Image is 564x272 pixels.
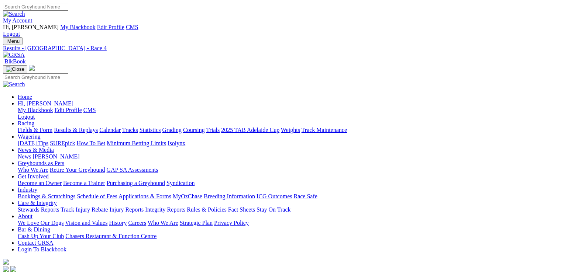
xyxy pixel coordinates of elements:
img: Close [6,66,24,72]
a: MyOzChase [173,193,202,199]
a: Rules & Policies [187,206,227,213]
a: Race Safe [293,193,317,199]
a: Cash Up Your Club [18,233,64,239]
a: Schedule of Fees [77,193,117,199]
a: Stewards Reports [18,206,59,213]
a: Careers [128,220,146,226]
a: CMS [126,24,138,30]
img: Search [3,81,25,88]
a: Results - [GEOGRAPHIC_DATA] - Race 4 [3,45,556,52]
a: Strategic Plan [180,220,213,226]
a: Retire Your Greyhound [50,167,105,173]
a: BlkBook [3,58,26,64]
a: News & Media [18,147,54,153]
a: Minimum Betting Limits [107,140,166,146]
a: Chasers Restaurant & Function Centre [65,233,157,239]
a: Edit Profile [97,24,124,30]
a: Bar & Dining [18,226,50,233]
a: Purchasing a Greyhound [107,180,165,186]
a: My Blackbook [60,24,96,30]
a: Integrity Reports [145,206,185,213]
span: Menu [7,38,20,44]
a: Vision and Values [65,220,107,226]
a: Logout [3,31,20,37]
a: About [18,213,32,219]
a: Calendar [99,127,121,133]
a: Tracks [122,127,138,133]
a: Who We Are [18,167,48,173]
button: Toggle navigation [3,65,27,73]
div: Racing [18,127,556,133]
span: Hi, [PERSON_NAME] [18,100,73,107]
a: We Love Our Dogs [18,220,63,226]
a: How To Bet [77,140,106,146]
a: Privacy Policy [214,220,249,226]
a: Home [18,94,32,100]
a: CMS [83,107,96,113]
a: Grading [162,127,182,133]
a: Stay On Track [257,206,290,213]
div: Get Involved [18,180,556,186]
span: Hi, [PERSON_NAME] [3,24,59,30]
a: Greyhounds as Pets [18,160,64,166]
a: History [109,220,127,226]
a: My Account [3,17,32,24]
a: Racing [18,120,34,126]
a: Statistics [140,127,161,133]
a: ICG Outcomes [257,193,292,199]
a: Injury Reports [109,206,144,213]
a: Syndication [166,180,195,186]
a: Login To Blackbook [18,246,66,252]
a: Hi, [PERSON_NAME] [18,100,75,107]
input: Search [3,73,68,81]
a: Who We Are [148,220,178,226]
a: Contact GRSA [18,240,53,246]
a: Breeding Information [204,193,255,199]
a: Fact Sheets [228,206,255,213]
a: Bookings & Scratchings [18,193,75,199]
a: News [18,153,31,160]
a: SUREpick [50,140,75,146]
div: News & Media [18,153,556,160]
div: Industry [18,193,556,200]
a: Fields & Form [18,127,52,133]
div: Hi, [PERSON_NAME] [18,107,556,120]
a: [DATE] Tips [18,140,48,146]
a: Coursing [183,127,205,133]
a: Applications & Forms [118,193,171,199]
a: Logout [18,114,35,120]
a: Industry [18,186,37,193]
img: GRSA [3,52,25,58]
a: Get Involved [18,173,49,179]
a: Isolynx [168,140,185,146]
input: Search [3,3,68,11]
a: Edit Profile [55,107,82,113]
a: Care & Integrity [18,200,57,206]
a: Wagering [18,133,41,140]
a: [PERSON_NAME] [32,153,79,160]
img: facebook.svg [3,266,9,272]
img: twitter.svg [10,266,16,272]
span: BlkBook [4,58,26,64]
div: Care & Integrity [18,206,556,213]
a: 2025 TAB Adelaide Cup [221,127,279,133]
div: Bar & Dining [18,233,556,240]
div: About [18,220,556,226]
a: Become an Owner [18,180,62,186]
img: Search [3,11,25,17]
button: Toggle navigation [3,37,23,45]
div: My Account [3,24,556,37]
a: Track Maintenance [302,127,347,133]
a: GAP SA Assessments [107,167,158,173]
a: Become a Trainer [63,180,105,186]
img: logo-grsa-white.png [3,259,9,265]
img: logo-grsa-white.png [29,65,35,71]
a: My Blackbook [18,107,53,113]
div: Wagering [18,140,556,147]
div: Greyhounds as Pets [18,167,556,173]
a: Trials [206,127,220,133]
a: Weights [281,127,300,133]
a: Track Injury Rebate [61,206,108,213]
a: Results & Replays [54,127,98,133]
